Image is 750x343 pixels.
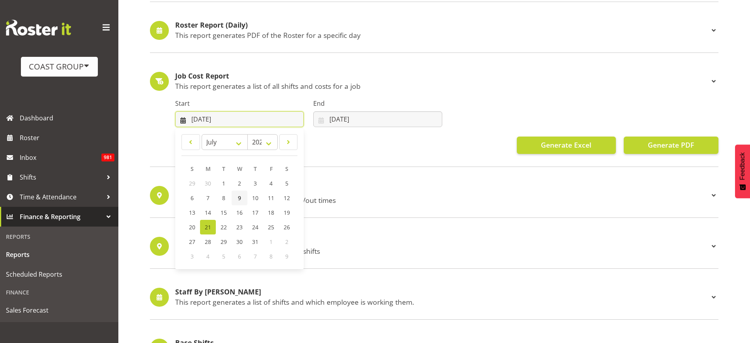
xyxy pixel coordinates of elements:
span: Feedback [739,152,746,180]
a: 28 [200,234,216,249]
span: 8 [269,253,273,260]
span: 21 [205,223,211,231]
a: 2 [232,176,247,191]
div: Staff By [PERSON_NAME] This report generates a list of shifts and which employee is working them. [150,288,718,307]
span: S [191,165,194,172]
span: 1 [222,180,225,187]
a: Scheduled Reports [2,264,116,284]
a: 25 [263,220,279,234]
div: Finance [2,284,116,300]
p: This report generates a list of all shifts and costs for a job [175,82,709,90]
span: 28 [205,238,211,246]
div: COAST GROUP [29,61,90,73]
a: 23 [232,220,247,234]
span: 10 [252,194,258,202]
a: 9 [232,191,247,205]
a: 29 [216,234,232,249]
a: 21 [200,220,216,234]
span: 31 [252,238,258,246]
h4: Timeclock Report [175,186,709,194]
span: 9 [285,253,288,260]
a: Sales Forecast [2,300,116,320]
span: 7 [254,253,257,260]
span: 19 [284,209,290,216]
span: Generate Excel [541,140,591,150]
span: Sales Forecast [6,304,112,316]
span: 22 [221,223,227,231]
a: 20 [184,220,200,234]
button: Generate PDF [624,137,718,154]
span: S [285,165,288,172]
a: 4 [263,176,279,191]
a: 31 [247,234,263,249]
span: 2 [238,180,241,187]
span: Finance & Reporting [20,211,103,223]
div: Shift Information Report This report shows all of the notes for a shifts [150,237,718,256]
a: 26 [279,220,295,234]
span: 4 [269,180,273,187]
h4: Staff By [PERSON_NAME] [175,288,709,296]
a: 18 [263,205,279,220]
label: Start [175,99,304,108]
a: 19 [279,205,295,220]
h4: Job Cost Report [175,72,709,80]
a: 24 [247,220,263,234]
a: 30 [232,234,247,249]
span: Generate PDF [648,140,694,150]
span: Time & Attendance [20,191,103,203]
span: 6 [191,194,194,202]
h4: Roster Report (Daily) [175,21,709,29]
a: 14 [200,205,216,220]
span: 1 [269,238,273,246]
span: 29 [189,180,195,187]
input: Click to select... [313,111,442,127]
span: T [254,165,257,172]
span: M [206,165,211,172]
span: 27 [189,238,195,246]
span: Dashboard [20,112,114,124]
a: 16 [232,205,247,220]
label: End [313,99,442,108]
a: 27 [184,234,200,249]
span: 26 [284,223,290,231]
span: Reports [6,249,112,261]
span: 17 [252,209,258,216]
p: This report shows a list of exact clock in/out times [175,196,709,204]
span: 4 [206,253,209,260]
span: 3 [191,253,194,260]
div: Timeclock Report This report shows a list of exact clock in/out times [150,186,718,205]
span: 30 [236,238,243,246]
span: 30 [205,180,211,187]
span: 20 [189,223,195,231]
span: Roster [20,132,114,144]
span: 3 [254,180,257,187]
a: 3 [247,176,263,191]
span: 2 [285,238,288,246]
span: 8 [222,194,225,202]
a: 15 [216,205,232,220]
span: 18 [268,209,274,216]
span: T [222,165,225,172]
span: 25 [268,223,274,231]
span: 6 [238,253,241,260]
a: 8 [216,191,232,205]
a: 10 [247,191,263,205]
input: Click to select... [175,111,304,127]
a: 7 [200,191,216,205]
span: 5 [285,180,288,187]
button: Feedback - Show survey [735,144,750,198]
a: 13 [184,205,200,220]
span: 9 [238,194,241,202]
a: 5 [279,176,295,191]
span: W [237,165,242,172]
p: This report generates a list of shifts and which employee is working them. [175,298,709,306]
a: 12 [279,191,295,205]
span: 13 [189,209,195,216]
a: 22 [216,220,232,234]
a: 11 [263,191,279,205]
span: 24 [252,223,258,231]
a: 1 [216,176,232,191]
div: Job Cost Report This report generates a list of all shifts and costs for a job [150,72,718,91]
span: 16 [236,209,243,216]
span: 15 [221,209,227,216]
